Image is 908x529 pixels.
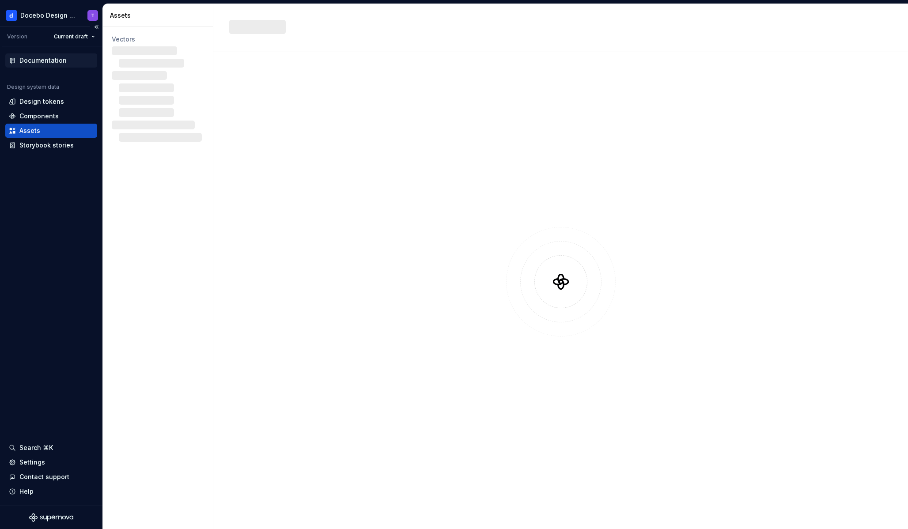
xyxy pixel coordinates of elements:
[5,484,97,499] button: Help
[91,12,95,19] div: T
[19,458,45,467] div: Settings
[19,141,74,150] div: Storybook stories
[19,487,34,496] div: Help
[2,6,101,25] button: Docebo Design SystemT
[5,441,97,455] button: Search ⌘K
[5,53,97,68] a: Documentation
[5,138,97,152] a: Storybook stories
[19,126,40,135] div: Assets
[19,472,69,481] div: Contact support
[5,455,97,469] a: Settings
[90,21,102,33] button: Collapse sidebar
[5,109,97,123] a: Components
[5,470,97,484] button: Contact support
[19,112,59,121] div: Components
[110,11,209,20] div: Assets
[7,33,27,40] div: Version
[5,94,97,109] a: Design tokens
[19,443,53,452] div: Search ⌘K
[112,35,204,44] div: Vectors
[5,124,97,138] a: Assets
[20,11,77,20] div: Docebo Design System
[7,83,59,91] div: Design system data
[19,97,64,106] div: Design tokens
[54,33,88,40] span: Current draft
[19,56,67,65] div: Documentation
[29,513,73,522] svg: Supernova Logo
[50,30,99,43] button: Current draft
[6,10,17,21] img: 61bee0c3-d5fb-461c-8253-2d4ca6d6a773.png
